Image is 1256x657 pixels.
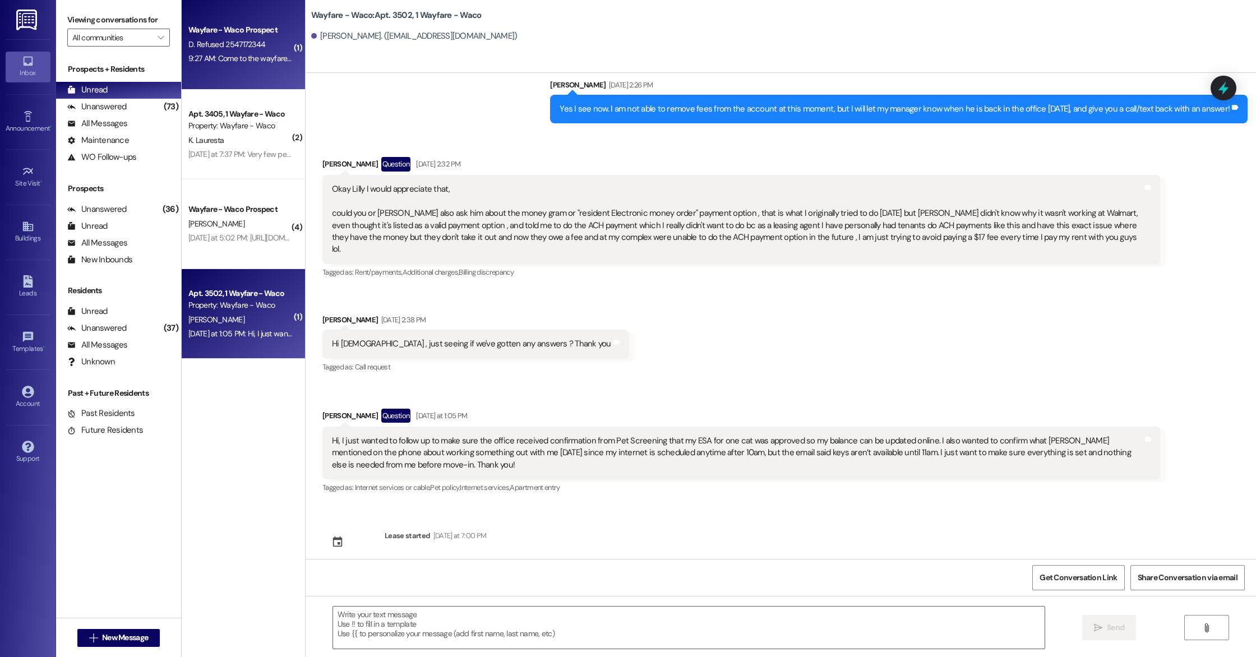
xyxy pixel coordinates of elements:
[322,359,629,375] div: Tagged as:
[606,79,653,91] div: [DATE] 2:26 PM
[1032,565,1124,590] button: Get Conversation Link
[16,10,39,30] img: ResiDesk Logo
[378,314,426,326] div: [DATE] 2:38 PM
[430,483,460,492] span: Pet policy ,
[56,285,181,297] div: Residents
[102,632,148,644] span: New Message
[311,10,482,21] b: Wayfare - Waco: Apt. 3502, 1 Wayfare - Waco
[188,39,265,49] span: D. Refused 2547172344
[431,530,487,542] div: [DATE] at 7:00 PM
[403,267,459,277] span: Additional charges ,
[43,343,45,351] span: •
[161,320,181,337] div: (37)
[56,387,181,399] div: Past + Future Residents
[355,362,390,372] span: Call request
[188,108,292,120] div: Apt. 3405, 1 Wayfare - Waco
[67,118,127,129] div: All Messages
[1202,623,1211,632] i: 
[188,314,244,325] span: [PERSON_NAME]
[67,322,127,334] div: Unanswered
[67,237,127,249] div: All Messages
[67,84,108,96] div: Unread
[550,79,1248,95] div: [PERSON_NAME]
[160,201,181,218] div: (36)
[188,203,292,215] div: Wayfare - Waco Prospect
[188,288,292,299] div: Apt. 3502, 1 Wayfare - Waco
[56,63,181,75] div: Prospects + Residents
[381,157,411,171] div: Question
[188,24,292,36] div: Wayfare - Waco Prospect
[67,151,136,163] div: WO Follow-ups
[6,382,50,413] a: Account
[188,299,292,311] div: Property: Wayfare - Waco
[158,33,164,42] i: 
[56,183,181,195] div: Prospects
[188,233,323,243] div: [DATE] at 5:02 PM: [URL][DOMAIN_NAME]
[6,327,50,358] a: Templates •
[77,629,160,647] button: New Message
[188,120,292,132] div: Property: Wayfare - Waco
[72,29,152,47] input: All communities
[1040,572,1117,584] span: Get Conversation Link
[67,356,115,368] div: Unknown
[381,409,411,423] div: Question
[188,149,406,159] div: [DATE] at 7:37 PM: Very few people are not cleaning after their dogs
[6,272,50,302] a: Leads
[67,11,170,29] label: Viewing conversations for
[6,437,50,468] a: Support
[460,483,510,492] span: Internet services ,
[188,219,244,229] span: [PERSON_NAME]
[50,123,52,131] span: •
[188,53,957,63] div: 9:27 AM: Come to the wayfarer! Starting in September move In Office Talks to you. Text [PERSON_NA...
[510,483,560,492] span: Apartment entry
[1138,572,1237,584] span: Share Conversation via email
[355,267,403,277] span: Rent/payments ,
[67,101,127,113] div: Unanswered
[1094,623,1102,632] i: 
[322,157,1161,175] div: [PERSON_NAME]
[322,409,1161,427] div: [PERSON_NAME]
[67,254,132,266] div: New Inbounds
[161,98,181,115] div: (73)
[413,158,460,170] div: [DATE] 2:32 PM
[6,162,50,192] a: Site Visit •
[322,264,1161,280] div: Tagged as:
[311,30,518,42] div: [PERSON_NAME]. ([EMAIL_ADDRESS][DOMAIN_NAME])
[67,306,108,317] div: Unread
[6,52,50,82] a: Inbox
[6,217,50,247] a: Buildings
[332,338,611,350] div: Hi [DEMOGRAPHIC_DATA] , just seeing if we've gotten any answers ? Thank you
[385,530,431,542] div: Lease started
[322,479,1161,496] div: Tagged as:
[459,267,514,277] span: Billing discrepancy
[67,203,127,215] div: Unanswered
[1082,615,1137,640] button: Send
[1107,622,1124,633] span: Send
[67,339,127,351] div: All Messages
[560,103,1230,115] div: Yes I see now. I am not able to remove fees from the account at this moment, but I will let my ma...
[188,135,224,145] span: K. Lauresta
[67,408,135,419] div: Past Residents
[40,178,42,186] span: •
[67,135,129,146] div: Maintenance
[67,220,108,232] div: Unread
[67,424,143,436] div: Future Residents
[1130,565,1245,590] button: Share Conversation via email
[322,314,629,330] div: [PERSON_NAME]
[89,633,98,642] i: 
[355,483,430,492] span: Internet services or cable ,
[332,183,1143,256] div: Okay Lilly I would appreciate that, could you or [PERSON_NAME] also ask him about the money gram ...
[332,435,1143,471] div: Hi, I just wanted to follow up to make sure the office received confirmation from Pet Screening t...
[413,410,467,422] div: [DATE] at 1:05 PM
